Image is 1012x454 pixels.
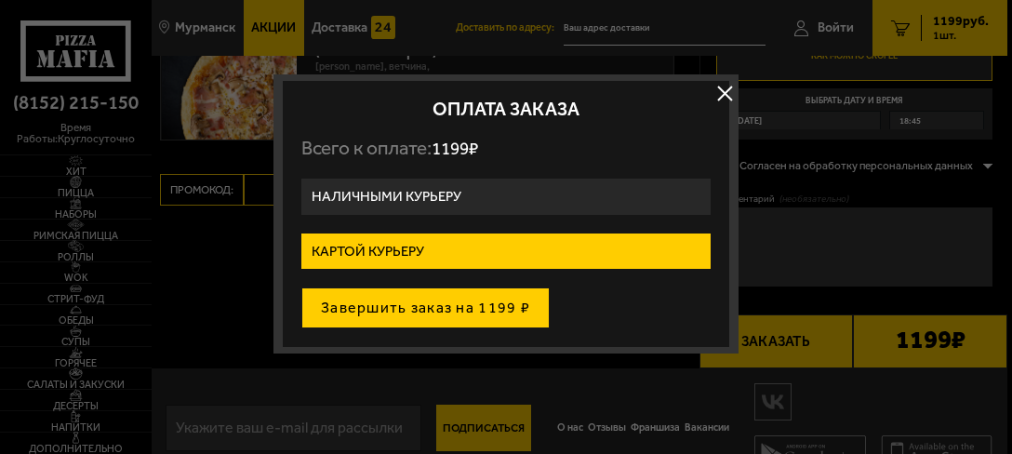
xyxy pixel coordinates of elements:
[432,138,478,159] span: 1199 ₽
[301,137,711,160] p: Всего к оплате:
[301,179,711,215] label: Наличными курьеру
[301,100,711,118] h2: Оплата заказа
[301,234,711,270] label: Картой курьеру
[301,287,550,328] button: Завершить заказ на 1199 ₽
